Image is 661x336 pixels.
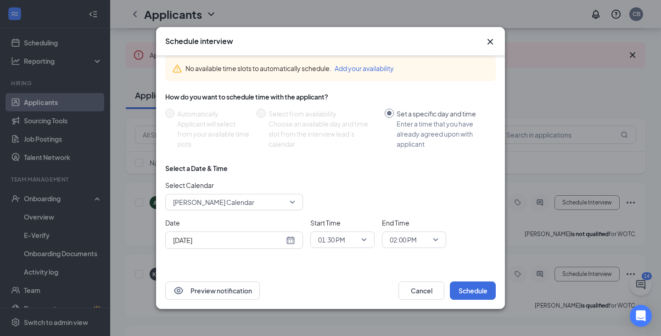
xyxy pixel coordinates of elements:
span: Date [165,218,303,228]
h3: Schedule interview [165,36,233,46]
svg: Cross [485,36,496,47]
div: Automatically [177,109,249,119]
div: How do you want to schedule time with the applicant? [165,92,496,101]
button: Close [485,36,496,47]
span: [PERSON_NAME] Calendar [173,195,254,209]
div: No available time slots to automatically schedule. [185,63,488,73]
div: Enter a time that you have already agreed upon with applicant [397,119,488,149]
span: Select Calendar [165,180,303,190]
span: Start Time [310,218,375,228]
span: 02:00 PM [390,233,417,247]
div: Open Intercom Messenger [630,305,652,327]
div: Select from availability [269,109,377,119]
svg: Eye [173,285,184,296]
button: Schedule [450,281,496,300]
div: Set a specific day and time [397,109,488,119]
button: EyePreview notification [165,281,260,300]
span: 01:30 PM [318,233,345,247]
div: Applicant will select from your available time slots [177,119,249,149]
div: Select a Date & Time [165,164,228,173]
span: End Time [382,218,446,228]
div: Choose an available day and time slot from the interview lead’s calendar [269,119,377,149]
input: Aug 26, 2025 [173,235,284,245]
button: Cancel [398,281,444,300]
svg: Warning [173,64,182,73]
button: Add your availability [335,63,394,73]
